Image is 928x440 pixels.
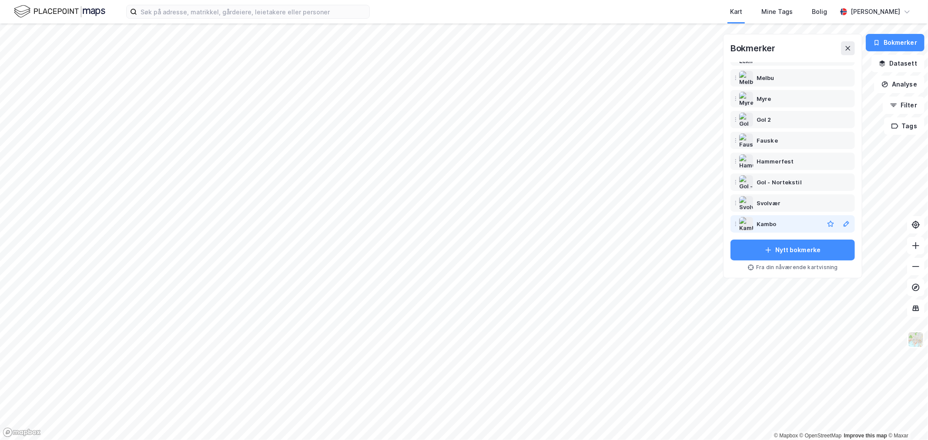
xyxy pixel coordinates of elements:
a: Improve this map [844,433,887,439]
button: Bokmerker [866,34,925,51]
a: Mapbox homepage [3,427,41,437]
img: Myre [739,92,753,106]
div: Gol 2 [757,114,771,125]
a: Mapbox [774,433,798,439]
div: [PERSON_NAME] [851,7,900,17]
img: Svolvær [739,196,753,210]
img: Fauske [739,133,753,147]
div: Mine Tags [761,7,793,17]
div: Bolig [812,7,827,17]
div: Svolvær [757,198,781,208]
div: Kambo [757,219,777,229]
img: Z [908,331,924,348]
div: Myre [757,93,771,104]
div: Melbu [757,73,774,83]
button: Tags [884,117,925,135]
input: Søk på adresse, matrikkel, gårdeiere, leietakere eller personer [137,5,369,18]
div: Hammerfest [757,156,794,167]
button: Analyse [874,76,925,93]
div: Fauske [757,135,778,146]
img: logo.f888ab2527a4732fd821a326f86c7f29.svg [14,4,105,19]
div: Gol - Nortekstil [757,177,802,187]
button: Filter [883,97,925,114]
img: Hammerfest [739,154,753,168]
img: Melbu [739,71,753,85]
img: Kambo [739,217,753,231]
div: Bokmerker [730,41,775,55]
div: Kontrollprogram for chat [884,398,928,440]
div: Kart [730,7,742,17]
img: Gol - Nortekstil [739,175,753,189]
img: Gol 2 [739,113,753,127]
iframe: Chat Widget [884,398,928,440]
button: Nytt bokmerke [730,240,855,260]
div: Fra din nåværende kartvisning [730,264,855,271]
a: OpenStreetMap [800,433,842,439]
button: Datasett [871,55,925,72]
